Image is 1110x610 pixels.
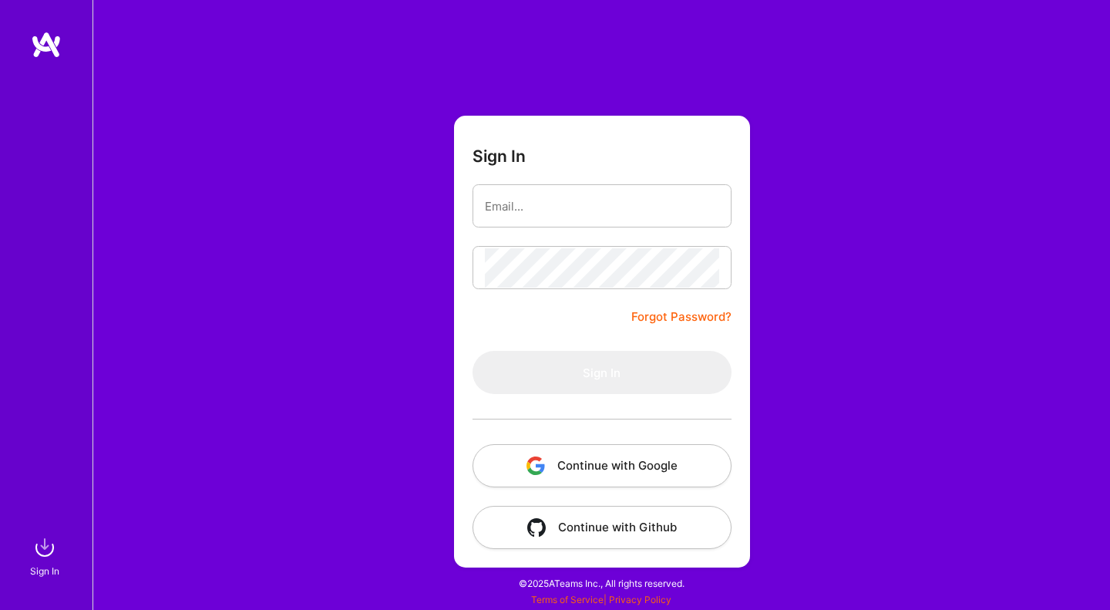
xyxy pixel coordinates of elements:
[473,351,732,394] button: Sign In
[29,532,60,563] img: sign in
[32,532,60,579] a: sign inSign In
[473,506,732,549] button: Continue with Github
[30,563,59,579] div: Sign In
[473,444,732,487] button: Continue with Google
[531,594,604,605] a: Terms of Service
[531,594,671,605] span: |
[92,564,1110,602] div: © 2025 ATeams Inc., All rights reserved.
[473,147,526,166] h3: Sign In
[485,187,719,226] input: Email...
[526,457,545,475] img: icon
[527,518,546,537] img: icon
[631,308,732,326] a: Forgot Password?
[609,594,671,605] a: Privacy Policy
[31,31,62,59] img: logo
